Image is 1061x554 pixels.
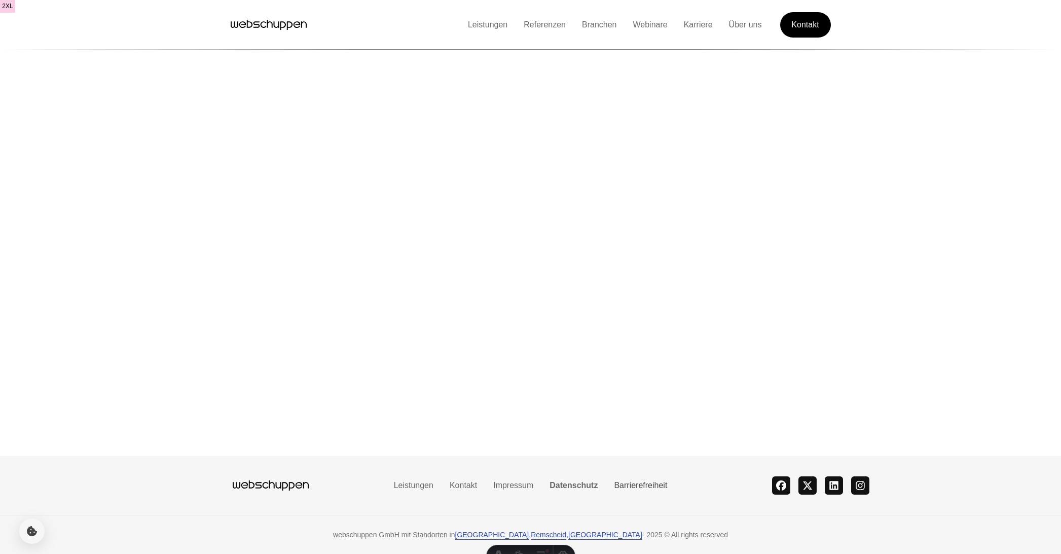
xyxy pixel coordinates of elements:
a: Leistungen [460,20,516,29]
a: instagram [851,476,869,495]
span: 2xl [2,2,13,12]
a: Referenzen [516,20,574,29]
button: Cookie-Einstellungen öffnen [19,518,45,544]
a: twitter [798,476,817,495]
a: Über uns [721,20,770,29]
a: Karriere [676,20,721,29]
a: facebook [772,476,790,495]
a: [GEOGRAPHIC_DATA] [568,531,642,539]
a: Datenschutz [541,481,606,490]
a: Branchen [574,20,625,29]
span: webschuppen GmbH mit Standorten in , , - [333,530,644,540]
a: Kontakt [442,481,485,490]
a: Impressum [485,481,541,490]
a: [GEOGRAPHIC_DATA] [455,531,529,539]
a: linkedin [825,476,843,495]
a: Hauptseite besuchen [192,478,349,493]
span: 2025 © All rights reserved [646,530,728,540]
a: Get Started [780,12,831,39]
a: Barrierefreiheit [606,481,675,490]
a: Webinare [625,20,675,29]
a: Hauptseite besuchen [231,17,307,32]
a: Leistungen [386,481,442,490]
